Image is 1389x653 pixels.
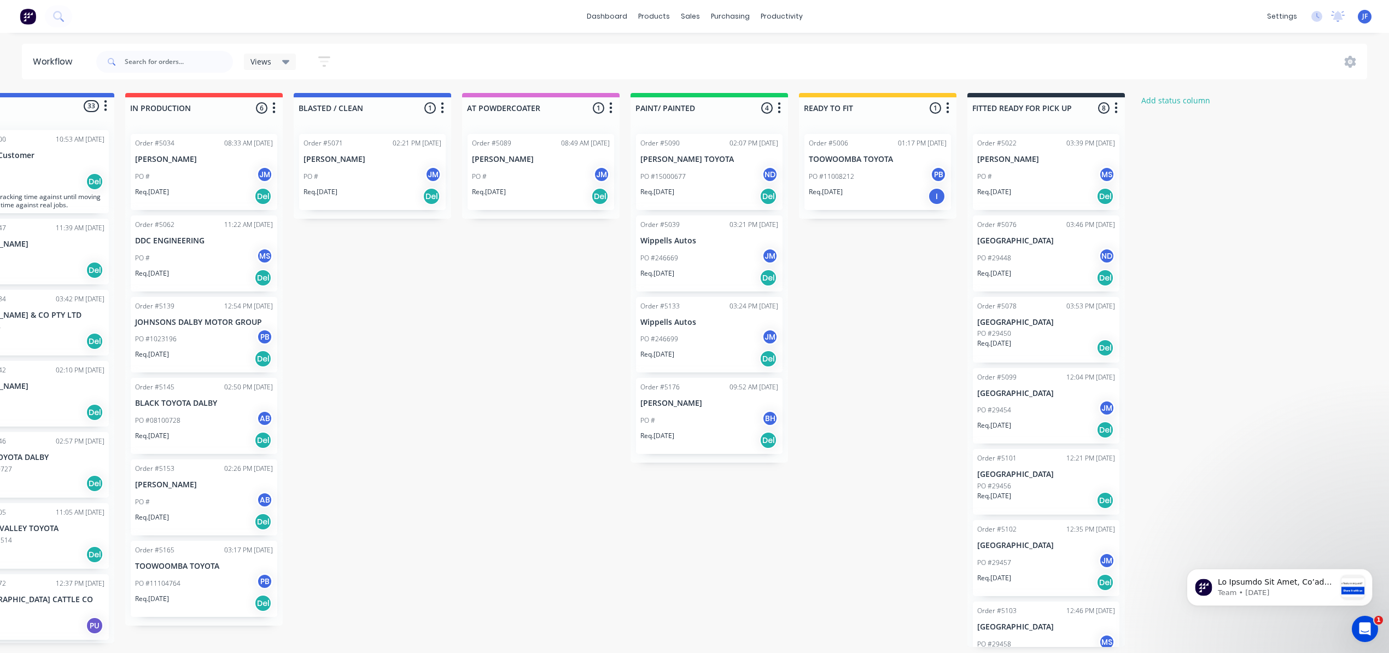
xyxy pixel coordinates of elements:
[86,173,103,190] div: Del
[1099,248,1115,264] div: ND
[86,404,103,421] div: Del
[640,172,686,182] p: PO #15000677
[135,253,150,263] p: PO #
[1136,93,1216,108] button: Add status column
[131,459,277,535] div: Order #515302:26 PM [DATE][PERSON_NAME]PO #ABReq.[DATE]Del
[977,389,1115,398] p: [GEOGRAPHIC_DATA]
[224,545,273,555] div: 03:17 PM [DATE]
[1170,547,1389,623] iframe: Intercom notifications message
[977,329,1011,339] p: PO #29450
[56,294,104,304] div: 03:42 PM [DATE]
[1096,339,1114,357] div: Del
[131,134,277,210] div: Order #503408:33 AM [DATE][PERSON_NAME]PO #JMReq.[DATE]Del
[977,318,1115,327] p: [GEOGRAPHIC_DATA]
[135,301,174,311] div: Order #5139
[640,349,674,359] p: Req. [DATE]
[809,172,854,182] p: PO #11008212
[762,329,778,345] div: JM
[86,475,103,492] div: Del
[135,594,169,604] p: Req. [DATE]
[135,464,174,474] div: Order #5153
[973,449,1119,515] div: Order #510112:21 PM [DATE][GEOGRAPHIC_DATA]PO #29456Req.[DATE]Del
[1066,372,1115,382] div: 12:04 PM [DATE]
[640,220,680,230] div: Order #5039
[729,301,778,311] div: 03:24 PM [DATE]
[304,155,441,164] p: [PERSON_NAME]
[561,138,610,148] div: 08:49 AM [DATE]
[86,261,103,279] div: Del
[254,513,272,530] div: Del
[472,138,511,148] div: Order #5089
[977,453,1017,463] div: Order #5101
[135,431,169,441] p: Req. [DATE]
[928,188,946,205] div: I
[633,8,675,25] div: products
[1096,421,1114,439] div: Del
[977,541,1115,550] p: [GEOGRAPHIC_DATA]
[760,350,777,368] div: Del
[1099,400,1115,416] div: JM
[1096,574,1114,591] div: Del
[135,399,273,408] p: BLACK TOYOTA DALBY
[640,138,680,148] div: Order #5090
[254,188,272,205] div: Del
[254,594,272,612] div: Del
[1096,492,1114,509] div: Del
[762,166,778,183] div: ND
[755,8,808,25] div: productivity
[973,134,1119,210] div: Order #502203:39 PM [DATE][PERSON_NAME]PO #MSReq.[DATE]Del
[135,220,174,230] div: Order #5062
[1099,634,1115,650] div: MS
[640,431,674,441] p: Req. [DATE]
[131,541,277,617] div: Order #516503:17 PM [DATE]TOOWOOMBA TOYOTAPO #11104764PBReq.[DATE]Del
[135,497,150,507] p: PO #
[640,334,678,344] p: PO #246699
[423,188,440,205] div: Del
[640,253,678,263] p: PO #246669
[1374,616,1383,625] span: 1
[760,269,777,287] div: Del
[809,187,843,197] p: Req. [DATE]
[425,166,441,183] div: JM
[135,318,273,327] p: JOHNSONS DALBY MOTOR GROUP
[304,187,337,197] p: Req. [DATE]
[640,269,674,278] p: Req. [DATE]
[304,138,343,148] div: Order #5071
[135,155,273,164] p: [PERSON_NAME]
[898,138,947,148] div: 01:17 PM [DATE]
[640,416,655,425] p: PO #
[762,248,778,264] div: JM
[977,558,1011,568] p: PO #29457
[254,432,272,449] div: Del
[977,372,1017,382] div: Order #5099
[973,297,1119,363] div: Order #507803:53 PM [DATE][GEOGRAPHIC_DATA]PO #29450Req.[DATE]Del
[977,253,1011,263] p: PO #29448
[256,573,273,590] div: PB
[1066,524,1115,534] div: 12:35 PM [DATE]
[977,405,1011,415] p: PO #29454
[636,215,783,291] div: Order #503903:21 PM [DATE]Wippells AutosPO #246669JMReq.[DATE]Del
[977,339,1011,348] p: Req. [DATE]
[472,172,487,182] p: PO #
[135,187,169,197] p: Req. [DATE]
[135,334,177,344] p: PO #1023196
[56,436,104,446] div: 02:57 PM [DATE]
[56,508,104,517] div: 11:05 AM [DATE]
[256,166,273,183] div: JM
[640,236,778,246] p: Wippells Autos
[640,301,680,311] div: Order #5133
[472,155,610,164] p: [PERSON_NAME]
[593,166,610,183] div: JM
[977,138,1017,148] div: Order #5022
[135,579,180,588] p: PO #11104764
[1066,301,1115,311] div: 03:53 PM [DATE]
[56,365,104,375] div: 02:10 PM [DATE]
[640,187,674,197] p: Req. [DATE]
[56,135,104,144] div: 10:53 AM [DATE]
[135,382,174,392] div: Order #5145
[804,134,951,210] div: Order #500601:17 PM [DATE]TOOWOOMBA TOYOTAPO #11008212PBReq.[DATE]I
[135,545,174,555] div: Order #5165
[977,220,1017,230] div: Order #5076
[977,301,1017,311] div: Order #5078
